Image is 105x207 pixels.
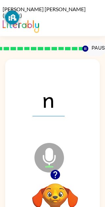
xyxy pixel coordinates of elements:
span: n [32,82,65,116]
button: GoGuardian Privacy Information [5,11,19,24]
div: ( ) [3,6,102,18]
img: Literably [3,18,39,33]
span: [PERSON_NAME] [PERSON_NAME] [3,6,86,12]
a: Logout [4,12,20,18]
